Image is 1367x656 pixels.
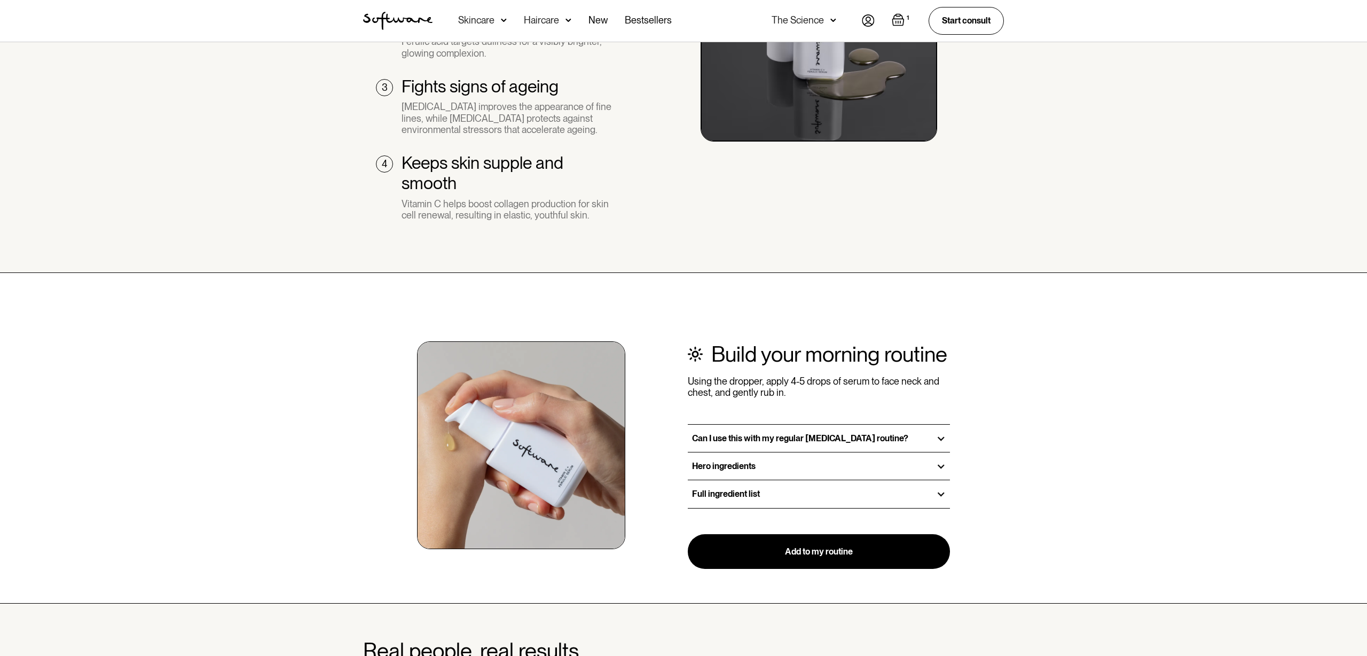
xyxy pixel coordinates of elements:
[692,433,908,443] strong: Can I use this with my regular [MEDICAL_DATA] routine?
[402,153,612,194] h3: Keeps skin supple and smooth
[772,15,824,26] div: The Science
[458,15,494,26] div: Skincare
[711,341,947,367] h2: Build your morning routine
[692,489,760,499] h3: Full ingredient list
[501,15,507,26] img: arrow down
[363,12,433,30] img: Software Logo
[692,461,756,471] h3: Hero ingredients
[402,198,612,221] div: Vitamin C helps boost collagen production for skin cell renewal, resulting in elastic, youthful s...
[892,13,912,28] a: Open cart containing 1 items
[905,13,912,23] div: 1
[830,15,836,26] img: arrow down
[382,158,387,170] div: 4
[363,12,433,30] a: home
[688,534,950,569] a: Add to my routine
[402,101,612,136] div: [MEDICAL_DATA] improves the appearance of fine lines, while [MEDICAL_DATA] protects against envir...
[402,76,559,97] h3: Fights signs of ageing
[688,376,950,399] p: Using the dropper, apply 4-5 drops of serum to face neck and chest, and gently rub in.
[929,7,1004,34] a: Start consult
[382,82,388,93] div: 3
[524,15,559,26] div: Haircare
[402,36,612,59] div: Ferulic acid targets dullness for a visibly brighter, glowing complexion.
[565,15,571,26] img: arrow down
